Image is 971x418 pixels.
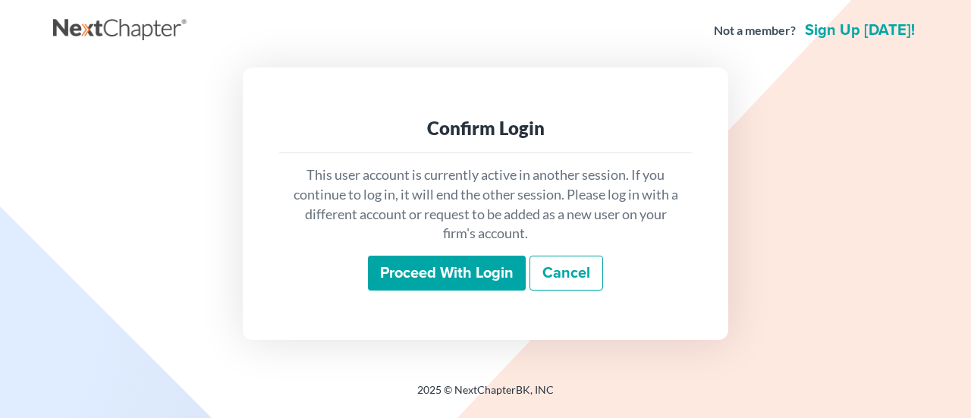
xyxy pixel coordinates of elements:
[802,23,918,38] a: Sign up [DATE]!
[529,256,603,291] a: Cancel
[53,382,918,410] div: 2025 © NextChapterBK, INC
[291,165,680,244] p: This user account is currently active in another session. If you continue to log in, it will end ...
[368,256,526,291] input: Proceed with login
[714,22,796,39] strong: Not a member?
[291,116,680,140] div: Confirm Login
